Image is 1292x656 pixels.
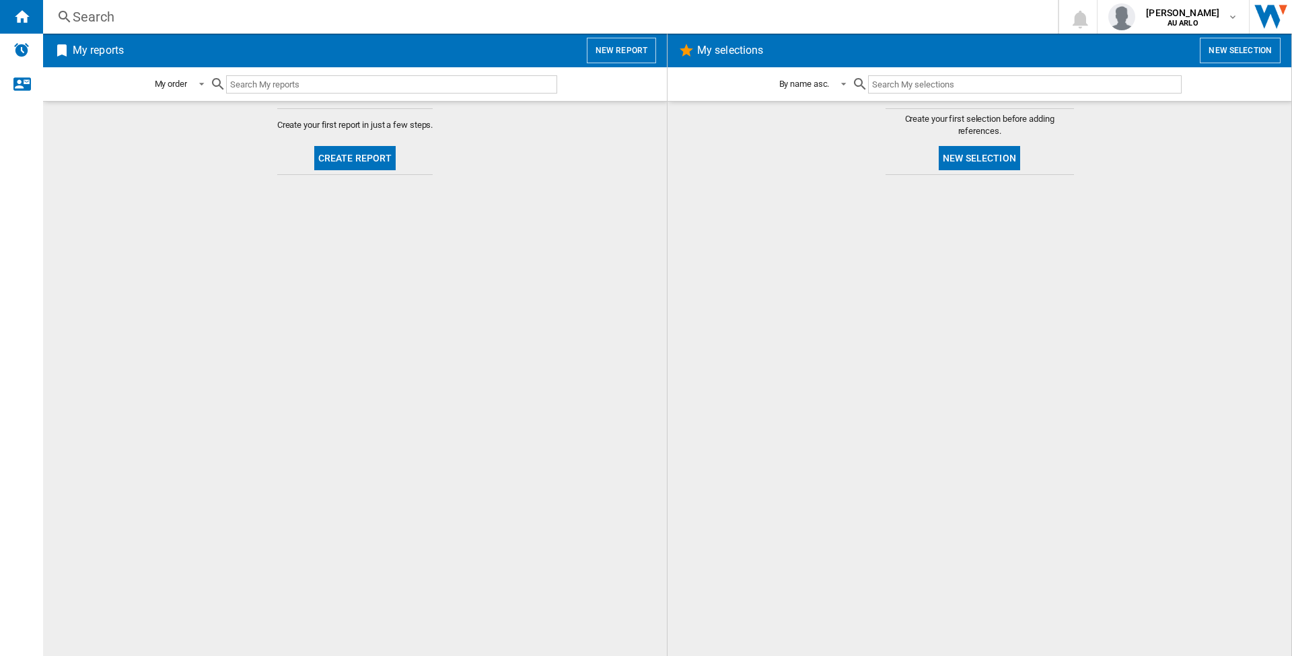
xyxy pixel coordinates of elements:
[587,38,656,63] button: New report
[1200,38,1281,63] button: New selection
[13,42,30,58] img: alerts-logo.svg
[868,75,1181,94] input: Search My selections
[73,7,1023,26] div: Search
[226,75,557,94] input: Search My reports
[277,119,433,131] span: Create your first report in just a few steps.
[886,113,1074,137] span: Create your first selection before adding references.
[1168,19,1198,28] b: AU ARLO
[155,79,187,89] div: My order
[314,146,396,170] button: Create report
[1146,6,1219,20] span: [PERSON_NAME]
[939,146,1020,170] button: New selection
[694,38,766,63] h2: My selections
[1108,3,1135,30] img: profile.jpg
[779,79,830,89] div: By name asc.
[70,38,127,63] h2: My reports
